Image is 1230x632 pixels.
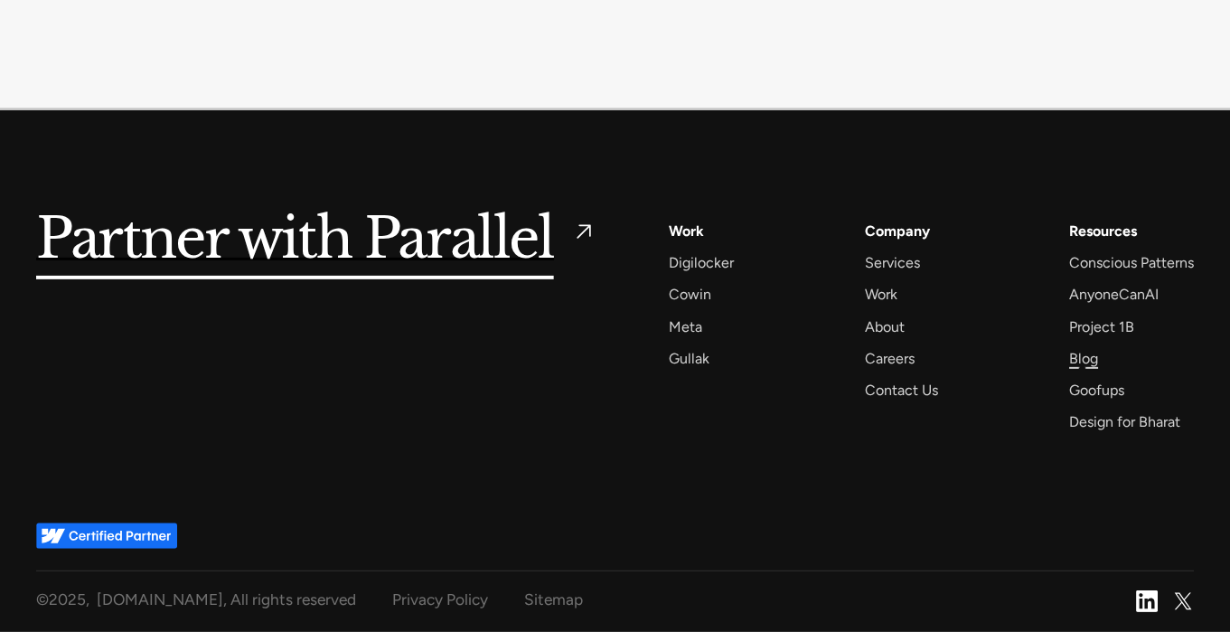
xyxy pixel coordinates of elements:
span: 2025 [49,590,86,608]
a: Digilocker [669,250,734,275]
a: Sitemap [524,586,583,614]
div: © , [DOMAIN_NAME], All rights reserved [36,586,356,614]
h5: Partner with Parallel [36,219,554,260]
a: Meta [669,315,702,339]
a: About [865,315,905,339]
a: Cowin [669,282,711,307]
a: Contact Us [865,378,938,402]
a: Company [865,219,930,243]
div: Resources [1069,219,1137,243]
a: Design for Bharat [1069,410,1180,434]
a: Privacy Policy [392,586,488,614]
a: Work [865,282,897,307]
a: Goofups [1069,378,1124,402]
a: Partner with Parallel [36,219,596,260]
a: Project 1B [1069,315,1134,339]
a: Blog [1069,346,1098,371]
a: AnyoneCanAI [1069,282,1159,307]
a: Conscious Patterns [1069,250,1194,275]
a: Careers [865,346,915,371]
a: Gullak [669,346,709,371]
a: Work [669,219,704,243]
a: Services [865,250,920,275]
